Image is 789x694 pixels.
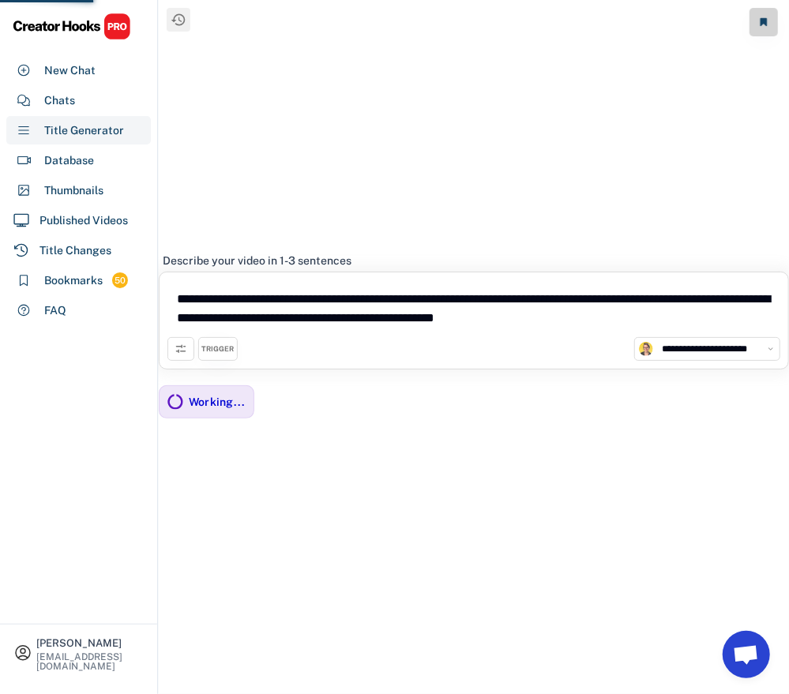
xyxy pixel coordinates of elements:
div: Chats [44,92,75,109]
img: CHPRO%20Logo.svg [13,13,131,40]
div: Thumbnails [44,182,103,199]
div: Title Changes [39,242,111,259]
div: Bookmarks [44,272,103,289]
img: channels4_profile.jpg [639,342,653,356]
div: Working... [189,395,246,409]
div: Database [44,152,94,169]
div: 50 [112,274,128,287]
a: Open chat [723,631,770,678]
div: [EMAIL_ADDRESS][DOMAIN_NAME] [36,652,144,671]
div: Published Videos [39,212,128,229]
div: Title Generator [44,122,124,139]
div: FAQ [44,302,66,319]
div: Describe your video in 1-3 sentences [163,253,351,268]
div: TRIGGER [202,344,235,355]
div: [PERSON_NAME] [36,638,144,648]
div: New Chat [44,62,96,79]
